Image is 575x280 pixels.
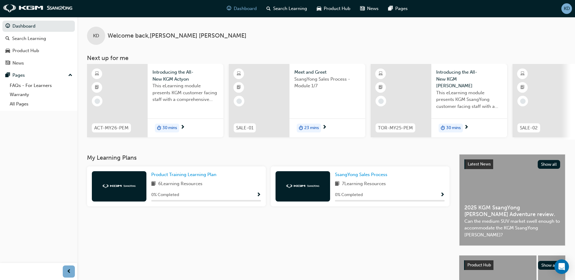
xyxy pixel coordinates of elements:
[464,260,560,270] a: Product HubShow all
[95,98,100,104] span: learningRecordVerb_NONE-icon
[151,180,156,188] span: book-icon
[87,154,450,161] h3: My Learning Plans
[459,154,565,246] a: Latest NewsShow all2025 KGM SsangYong [PERSON_NAME] Adventure review.Can the medium SUV market sw...
[378,98,384,104] span: learningRecordVerb_NONE-icon
[324,5,350,12] span: Product Hub
[379,84,383,92] span: booktick-icon
[2,19,75,70] button: DashboardSearch LearningProduct HubNews
[464,159,560,169] a: Latest NewsShow all
[436,69,502,89] span: Introducing the All-New KGM [PERSON_NAME]
[379,70,383,78] span: learningResourceType_ELEARNING-icon
[266,5,271,12] span: search-icon
[436,89,502,110] span: This eLearning module presents KGM SsangYong customer facing staff with a comprehensive introduct...
[237,84,241,92] span: booktick-icon
[441,124,445,132] span: duration-icon
[371,64,507,137] a: TOR-MY25-PEMIntroducing the All-New KGM [PERSON_NAME]This eLearning module presents KGM SsangYong...
[360,5,365,12] span: news-icon
[158,180,202,188] span: 6 Learning Resources
[440,192,445,198] span: Show Progress
[67,268,71,275] span: prev-icon
[68,72,72,79] span: up-icon
[383,2,413,15] a: pages-iconPages
[367,5,379,12] span: News
[467,262,491,268] span: Product Hub
[256,192,261,198] span: Show Progress
[12,72,25,79] div: Pages
[162,125,177,132] span: 30 mins
[317,5,321,12] span: car-icon
[538,160,560,169] button: Show all
[2,58,75,69] a: News
[5,73,10,78] span: pages-icon
[151,171,219,178] a: Product Training Learning Plan
[222,2,262,15] a: guage-iconDashboard
[342,180,386,188] span: 7 Learning Resources
[468,162,491,167] span: Latest News
[256,191,261,199] button: Show Progress
[87,64,223,137] a: ACT-MY26-PEMIntroducing the All-New KGM ActyonThis eLearning module presents KGM customer facing ...
[236,125,253,132] span: SALE-01
[388,5,393,12] span: pages-icon
[12,35,46,42] div: Search Learning
[77,55,575,62] h3: Next up for me
[520,125,538,132] span: SALE-02
[152,69,219,82] span: Introducing the All-New KGM Actyon
[520,84,525,92] span: booktick-icon
[286,184,319,188] img: kgm
[94,125,129,132] span: ACT-MY26-PEM
[7,90,75,99] a: Warranty
[180,125,185,130] span: next-icon
[152,82,219,103] span: This eLearning module presents KGM customer facing staff with a comprehensive introduction to the...
[234,5,257,12] span: Dashboard
[12,47,39,54] div: Product Hub
[12,60,24,67] div: News
[395,5,408,12] span: Pages
[227,5,231,12] span: guage-icon
[102,184,136,188] img: kgm
[446,125,461,132] span: 30 mins
[322,125,327,130] span: next-icon
[93,32,99,39] span: KD
[440,191,445,199] button: Show Progress
[304,125,319,132] span: 23 mins
[95,70,99,78] span: learningResourceType_ELEARNING-icon
[7,99,75,109] a: All Pages
[2,45,75,56] a: Product Hub
[335,180,339,188] span: book-icon
[95,84,99,92] span: booktick-icon
[378,125,413,132] span: TOR-MY25-PEM
[520,98,526,104] span: learningRecordVerb_NONE-icon
[564,5,570,12] span: KD
[273,5,307,12] span: Search Learning
[2,70,75,81] button: Pages
[262,2,312,15] a: search-iconSearch Learning
[5,36,10,42] span: search-icon
[237,70,241,78] span: learningResourceType_ELEARNING-icon
[355,2,383,15] a: news-iconNews
[5,48,10,54] span: car-icon
[294,69,360,76] span: Meet and Greet
[561,3,572,14] button: KD
[5,24,10,29] span: guage-icon
[538,261,561,270] button: Show all
[108,32,246,39] span: Welcome back , [PERSON_NAME] [PERSON_NAME]
[294,76,360,89] span: SsangYong Sales Process - Module 1/7
[312,2,355,15] a: car-iconProduct Hub
[3,4,73,13] img: kgm
[520,70,525,78] span: learningResourceType_ELEARNING-icon
[335,192,363,198] span: 0 % Completed
[299,124,303,132] span: duration-icon
[229,64,365,137] a: SALE-01Meet and GreetSsangYong Sales Process - Module 1/7duration-icon23 mins
[335,171,390,178] a: SsangYong Sales Process
[464,125,469,130] span: next-icon
[2,33,75,44] a: Search Learning
[151,172,216,177] span: Product Training Learning Plan
[335,172,387,177] span: SsangYong Sales Process
[151,192,179,198] span: 0 % Completed
[5,61,10,66] span: news-icon
[464,218,560,238] span: Can the medium SUV market swell enough to accommodate the KGM SsangYong [PERSON_NAME]?
[464,204,560,218] span: 2025 KGM SsangYong [PERSON_NAME] Adventure review.
[554,259,569,274] div: Open Intercom Messenger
